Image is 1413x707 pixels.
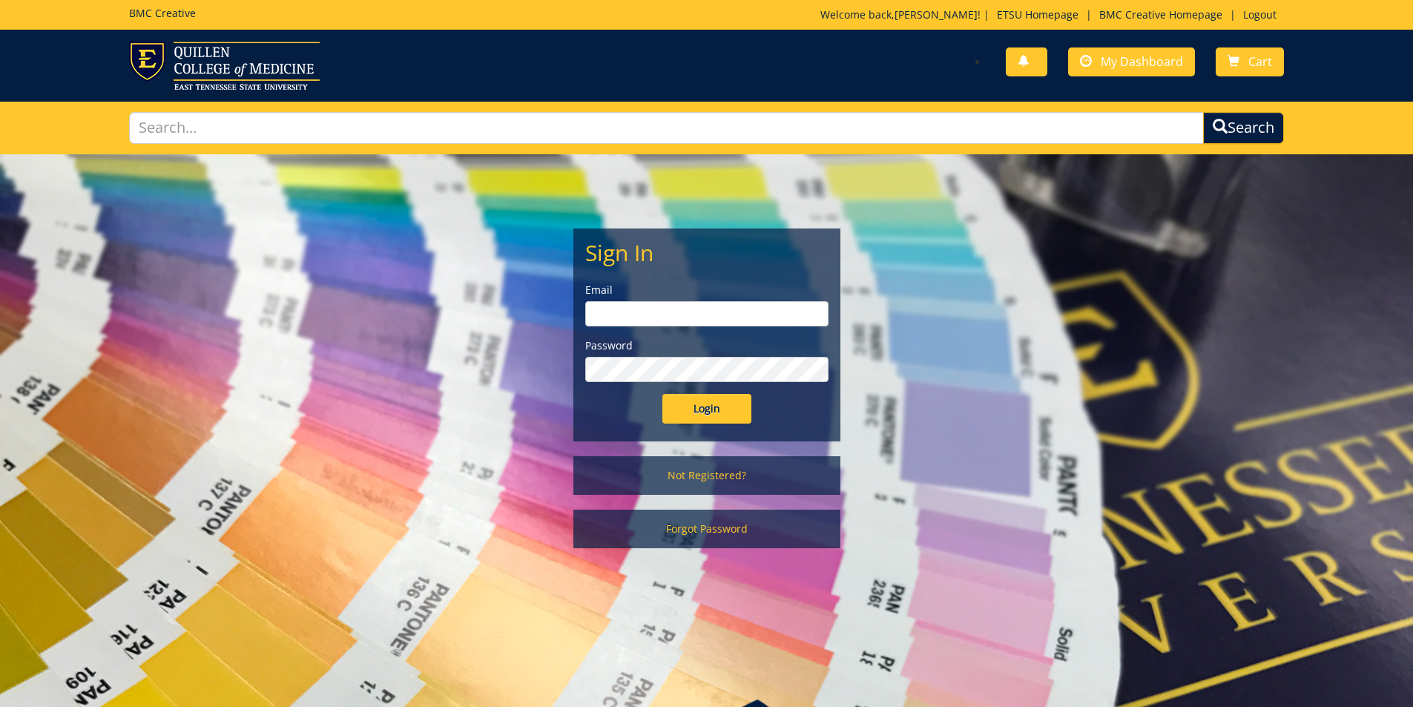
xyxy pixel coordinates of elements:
[585,240,829,265] h2: Sign In
[1068,47,1195,76] a: My Dashboard
[1092,7,1230,22] a: BMC Creative Homepage
[1248,53,1272,70] span: Cart
[129,7,196,19] h5: BMC Creative
[573,510,840,548] a: Forgot Password
[1203,112,1284,144] button: Search
[820,7,1284,22] p: Welcome back, ! | | |
[1216,47,1284,76] a: Cart
[1236,7,1284,22] a: Logout
[585,338,829,353] label: Password
[129,42,320,90] img: ETSU logo
[662,394,751,424] input: Login
[129,112,1205,144] input: Search...
[1101,53,1183,70] span: My Dashboard
[989,7,1086,22] a: ETSU Homepage
[573,456,840,495] a: Not Registered?
[585,283,829,297] label: Email
[895,7,978,22] a: [PERSON_NAME]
